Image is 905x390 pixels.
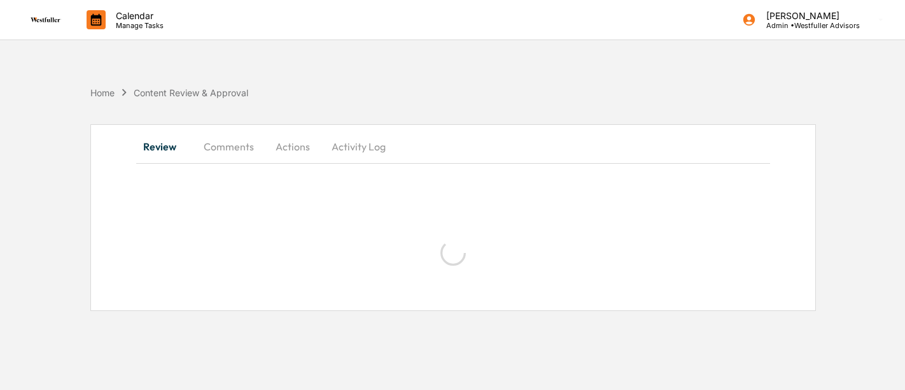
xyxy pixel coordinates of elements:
[106,10,170,21] p: Calendar
[756,21,860,30] p: Admin • Westfuller Advisors
[31,17,61,22] img: logo
[106,21,170,30] p: Manage Tasks
[136,131,769,162] div: secondary tabs example
[134,87,248,98] div: Content Review & Approval
[321,131,396,162] button: Activity Log
[136,131,193,162] button: Review
[264,131,321,162] button: Actions
[193,131,264,162] button: Comments
[756,10,860,21] p: [PERSON_NAME]
[90,87,115,98] div: Home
